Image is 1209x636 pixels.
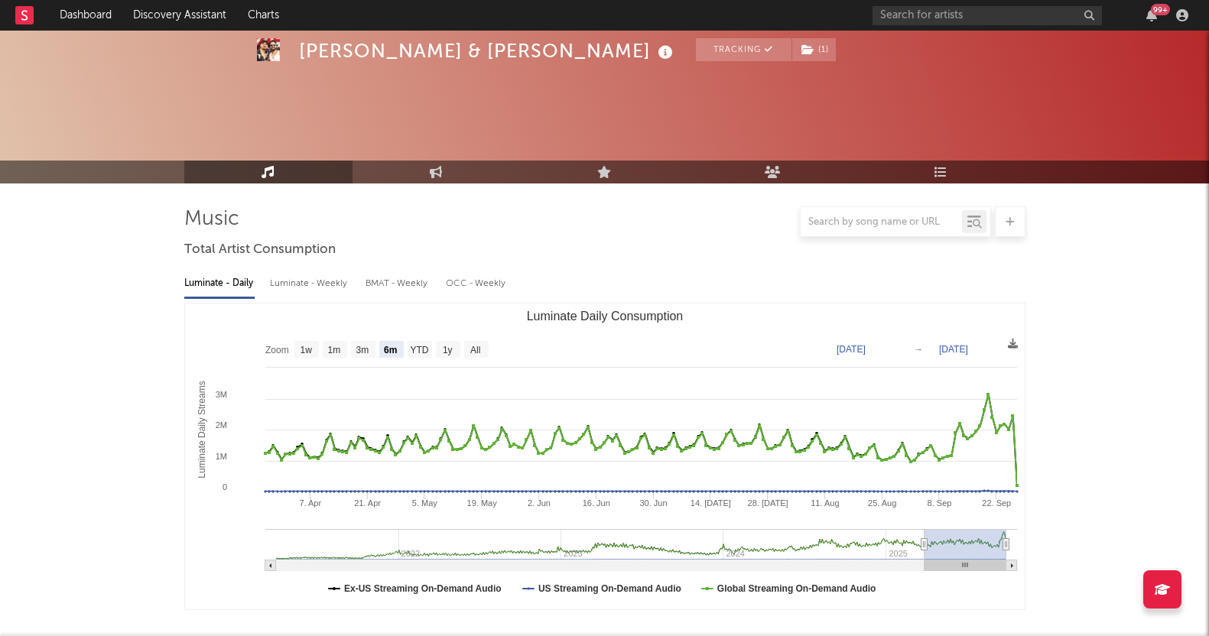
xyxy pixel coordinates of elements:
[811,498,839,508] text: 11. Aug
[410,345,428,355] text: YTD
[747,498,788,508] text: 28. [DATE]
[265,345,289,355] text: Zoom
[383,345,396,355] text: 6m
[299,498,321,508] text: 7. Apr
[791,38,837,61] span: ( 1 )
[184,241,336,259] span: Total Artist Consumption
[442,345,452,355] text: 1y
[299,38,677,63] div: [PERSON_NAME] & [PERSON_NAME]
[982,498,1011,508] text: 22. Sep
[801,216,962,229] input: Search by song name or URL
[470,345,479,355] text: All
[792,38,836,61] button: (1)
[837,344,866,355] text: [DATE]
[344,583,502,594] text: Ex-US Streaming On-Demand Audio
[222,482,226,492] text: 0
[1146,9,1157,21] button: 99+
[538,583,681,594] text: US Streaming On-Demand Audio
[717,583,876,594] text: Global Streaming On-Demand Audio
[527,498,550,508] text: 2. Jun
[873,6,1102,25] input: Search for artists
[639,498,667,508] text: 30. Jun
[215,452,226,461] text: 1M
[300,345,312,355] text: 1w
[185,303,1025,609] svg: Luminate Daily Consumption
[939,344,968,355] text: [DATE]
[526,310,683,323] text: Luminate Daily Consumption
[927,498,951,508] text: 8. Sep
[914,344,923,355] text: →
[446,271,507,297] div: OCC - Weekly
[366,271,431,297] div: BMAT - Weekly
[466,498,497,508] text: 19. May
[215,390,226,399] text: 3M
[215,420,226,430] text: 2M
[354,498,381,508] text: 21. Apr
[197,381,207,478] text: Luminate Daily Streams
[411,498,437,508] text: 5. May
[696,38,791,61] button: Tracking
[184,271,255,297] div: Luminate - Daily
[690,498,730,508] text: 14. [DATE]
[868,498,896,508] text: 25. Aug
[356,345,369,355] text: 3m
[270,271,350,297] div: Luminate - Weekly
[1151,4,1170,15] div: 99 +
[582,498,609,508] text: 16. Jun
[327,345,340,355] text: 1m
